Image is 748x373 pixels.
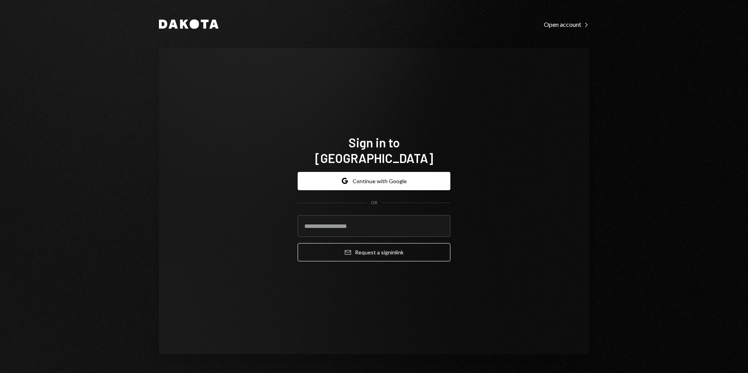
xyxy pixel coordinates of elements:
a: Open account [544,20,589,28]
button: Continue with Google [298,172,450,190]
button: Request a signinlink [298,243,450,261]
div: Open account [544,21,589,28]
h1: Sign in to [GEOGRAPHIC_DATA] [298,135,450,166]
div: OR [371,200,378,206]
